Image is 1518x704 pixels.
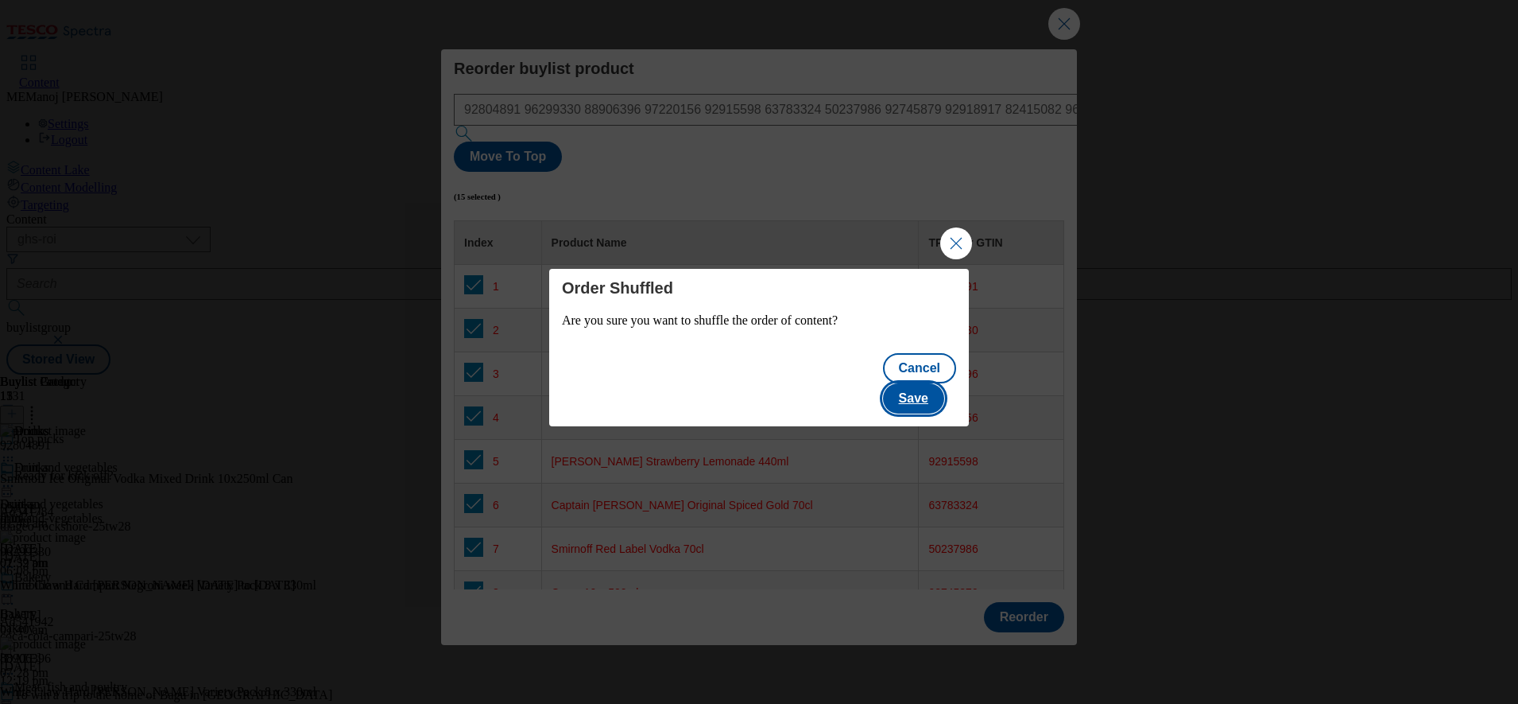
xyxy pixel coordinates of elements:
button: Save [883,383,944,414]
div: Modal [549,269,969,426]
button: Close Modal [940,228,972,259]
button: Cancel [883,353,956,383]
h4: Order Shuffled [562,278,956,298]
p: Are you sure you want to shuffle the order of content? [562,313,956,328]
